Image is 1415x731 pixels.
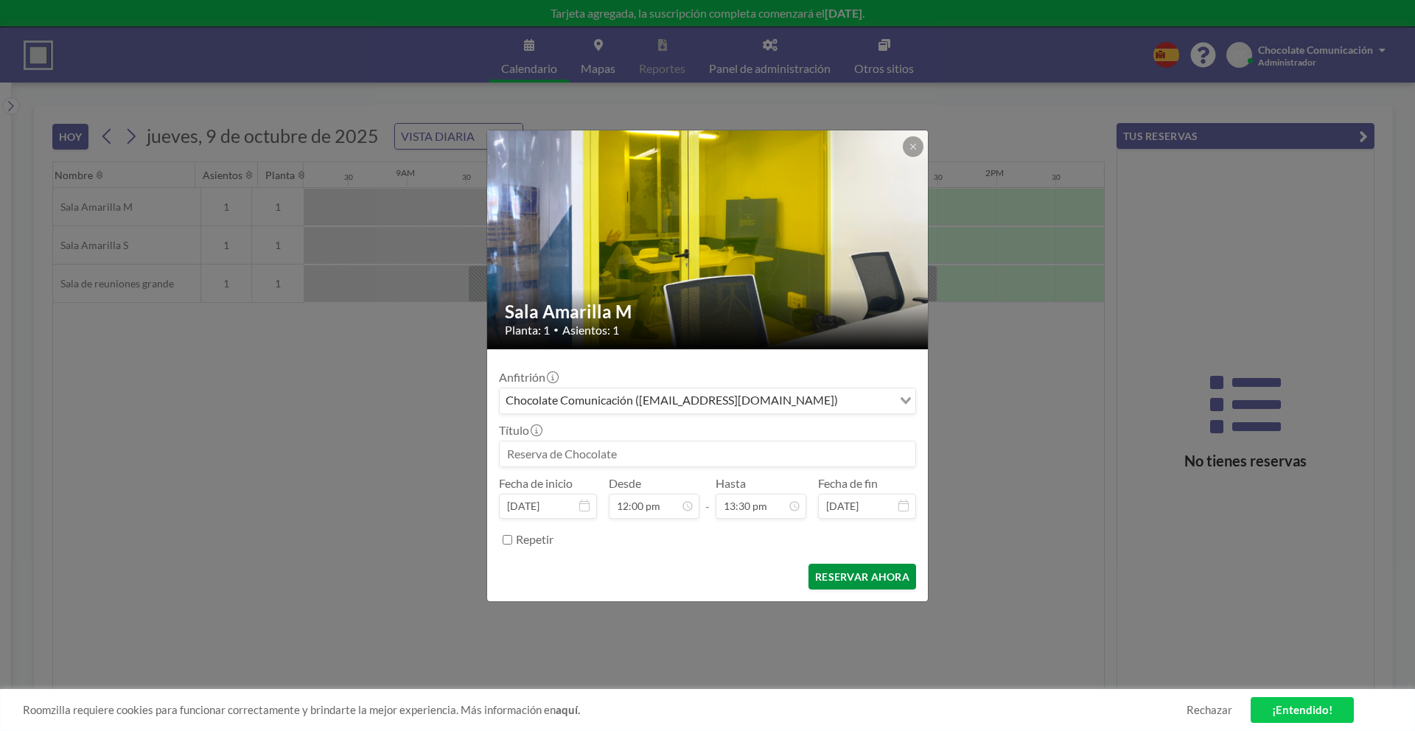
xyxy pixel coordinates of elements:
[1187,703,1232,717] a: Rechazar
[609,476,641,491] label: Desde
[503,391,841,410] span: Chocolate Comunicación ([EMAIL_ADDRESS][DOMAIN_NAME])
[23,703,1187,717] span: Roomzilla requiere cookies para funcionar correctamente y brindarte la mejor experiencia. Más inf...
[556,703,580,716] a: aquí.
[487,74,929,405] img: 537.jpg
[705,481,710,514] span: -
[516,532,553,547] label: Repetir
[505,301,912,323] h2: Sala Amarilla M
[808,564,916,590] button: RESERVAR AHORA
[500,388,915,413] div: Search for option
[499,370,557,385] label: Anfitrión
[499,423,541,438] label: Título
[842,391,891,410] input: Search for option
[562,323,619,337] span: Asientos: 1
[716,476,746,491] label: Hasta
[505,323,550,337] span: Planta: 1
[818,476,878,491] label: Fecha de fin
[499,476,573,491] label: Fecha de inicio
[553,324,559,335] span: •
[500,441,915,466] input: Reserva de Chocolate
[1251,697,1354,723] a: ¡Entendido!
